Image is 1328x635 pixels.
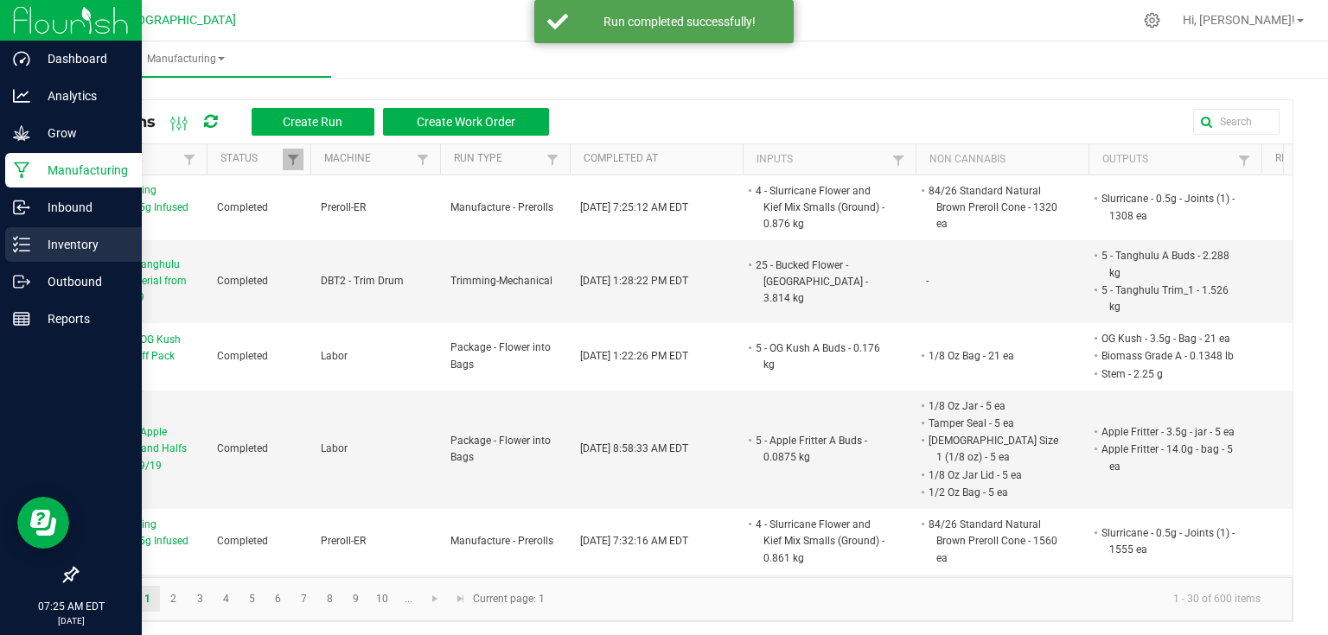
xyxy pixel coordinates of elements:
span: Trimming Tanghulu Bucked Material from Bed 13 9/19 [87,257,196,307]
a: Page 4 [214,586,239,612]
th: Inputs [743,144,916,175]
span: [DATE] 7:32:16 AM EDT [580,535,688,547]
li: Slurricane - 0.5g - Joints (1) - 1555 ea [1099,524,1235,558]
div: All Runs [90,107,562,137]
span: Completed [217,201,268,213]
p: Inbound [30,197,134,218]
span: [DATE] 1:22:26 PM EDT [580,350,688,362]
p: Grow [30,123,134,143]
a: StatusSortable [220,152,282,166]
span: Manufacturing Slurricane .5g Infused Joints 9/22 [87,182,196,232]
span: [DATE] 7:25:12 AM EDT [580,201,688,213]
p: Manufacturing [30,160,134,181]
button: Create Run [252,108,374,136]
div: Manage settings [1141,12,1163,29]
li: 84/26 Standard Natural Brown Preroll Cone - 1320 ea [926,182,1063,233]
a: MachineSortable [324,152,412,166]
li: Slurricane - 0.5g - Joints (1) - 1308 ea [1099,190,1235,224]
span: Manufacture - Prerolls [450,201,553,213]
a: Completed AtSortable [584,152,736,166]
li: 5 - Apple Fritter A Buds - 0.0875 kg [753,432,890,466]
li: 1/8 Oz Jar Lid - 5 ea [926,467,1063,484]
inline-svg: Inbound [13,199,30,216]
kendo-pager: Current page: 1 [77,577,1293,621]
span: Package - Flower into Bags [450,341,551,370]
li: Apple Fritter - 14.0g - bag - 5 ea [1099,441,1235,474]
p: Reports [30,308,134,329]
a: Filter [412,149,433,170]
a: Manufacturing [41,41,331,78]
kendo-pager-info: 1 - 30 of 600 items [555,585,1274,613]
span: Create Work Order [417,115,515,129]
th: Non Cannabis [916,144,1089,175]
button: Create Work Order [383,108,549,136]
inline-svg: Outbound [13,273,30,290]
input: Search [1193,109,1280,135]
span: Labor [321,442,348,454]
a: Page 11 [396,586,421,612]
a: Filter [888,149,909,171]
p: Outbound [30,271,134,292]
span: Completed [217,442,268,454]
li: Apple Fritter - 3.5g - jar - 5 ea [1099,423,1235,441]
inline-svg: Inventory [13,236,30,253]
li: 4 - Slurricane Flower and Kief Mix Smalls (Ground) - 0.861 kg [753,516,890,567]
span: Completed [217,275,268,287]
span: Hi, [PERSON_NAME]! [1183,13,1295,27]
li: 1/8 Oz Jar - 5 ea [926,397,1063,415]
li: [DEMOGRAPHIC_DATA] Size 1 (1/8 oz) - 5 ea [926,432,1063,466]
span: Manufacturing [41,52,331,67]
inline-svg: Analytics [13,87,30,105]
li: 25 - Bucked Flower - [GEOGRAPHIC_DATA] - 3.814 kg [753,257,890,308]
li: Stem - 2.25 g [1099,365,1235,383]
li: 4 - Slurricane Flower and Kief Mix Smalls (Ground) - 0.876 kg [753,182,890,233]
a: Page 5 [239,586,265,612]
inline-svg: Grow [13,124,30,142]
span: [DATE] 1:28:22 PM EDT [580,275,688,287]
a: Run TypeSortable [454,152,541,166]
li: 5 - Tanghulu A Buds - 2.288 kg [1099,247,1235,281]
span: Go to the last page [454,592,468,606]
li: 84/26 Standard Natural Brown Preroll Cone - 1560 ea [926,516,1063,567]
inline-svg: Reports [13,310,30,327]
p: 07:25 AM EDT [8,599,134,614]
span: Manufacturing Slurricane .5g Infused Joints 9/18 [87,517,196,567]
a: Filter [283,149,303,170]
td: - [916,240,1089,323]
p: Dashboard [30,48,134,69]
p: Inventory [30,234,134,255]
a: Page 9 [343,586,368,612]
span: Package - Flower into Bags [450,435,551,463]
span: Packaging OG Kush 8ths for Staff Pack 9/19 [87,332,196,382]
a: Page 6 [265,586,290,612]
inline-svg: Manufacturing [13,162,30,179]
th: Outputs [1089,144,1261,175]
p: [DATE] [8,614,134,627]
a: Page 3 [188,586,213,612]
p: Analytics [30,86,134,106]
span: Trimming-Mechanical [450,275,552,287]
a: Page 2 [161,586,186,612]
span: [GEOGRAPHIC_DATA] [118,13,236,28]
li: 5 - OG Kush A Buds - 0.176 kg [753,340,890,373]
li: Biomass Grade A - 0.1348 lb [1099,347,1235,365]
span: [DATE] 8:58:33 AM EDT [580,442,688,454]
a: Filter [1234,149,1255,171]
a: Go to the last page [448,586,473,612]
a: Page 8 [317,586,342,612]
span: DBT2 - Trim Drum [321,275,404,287]
a: Filter [542,149,563,170]
span: Completed [217,350,268,362]
li: 5 - Tanghulu Trim_1 - 1.526 kg [1099,282,1235,315]
span: Go to the next page [428,592,442,606]
a: Page 7 [291,586,316,612]
span: Manufacture - Prerolls [450,535,553,547]
span: Labor [321,350,348,362]
li: OG Kush - 3.5g - Bag - 21 ea [1099,330,1235,347]
a: Filter [179,149,200,170]
span: Packaging Apple Fritter 8ths and Halfs for Testing 9/19 [87,424,196,474]
span: Completed [217,535,268,547]
a: Page 10 [370,586,395,612]
li: 1/8 Oz Bag - 21 ea [926,347,1063,365]
span: Create Run [283,115,342,129]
